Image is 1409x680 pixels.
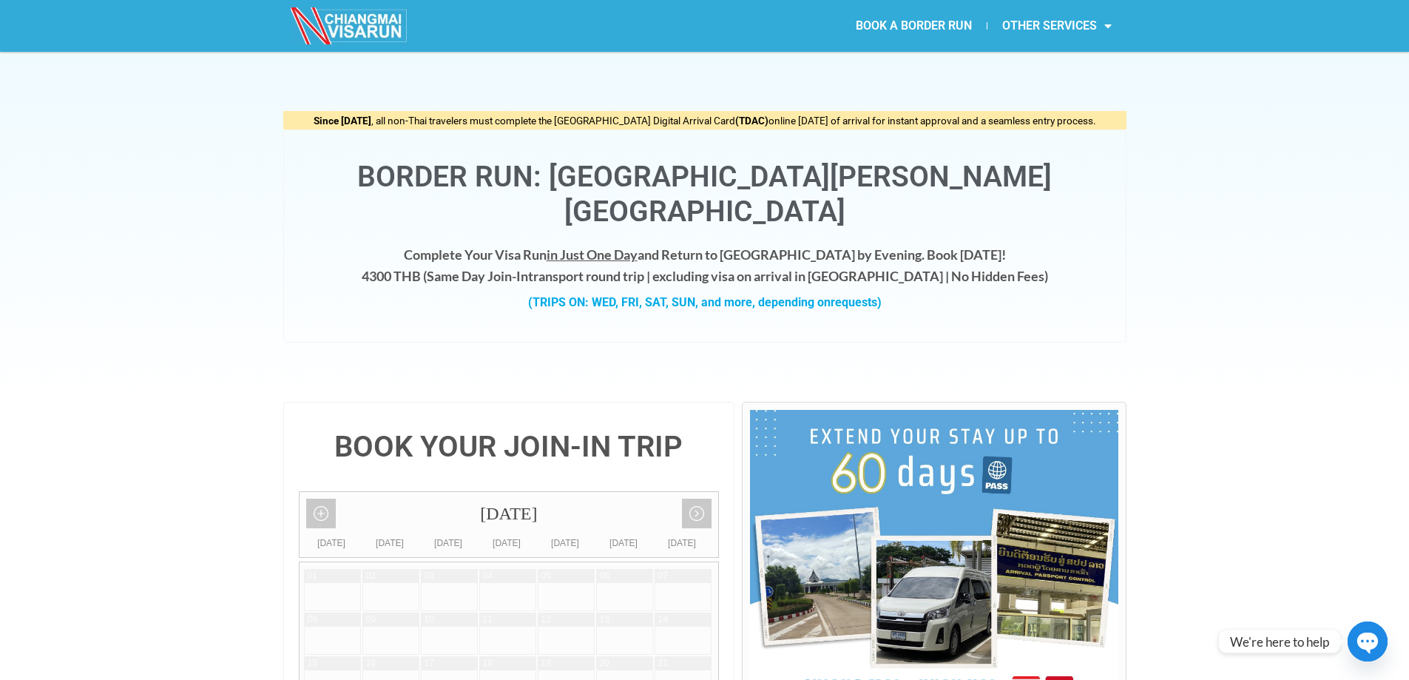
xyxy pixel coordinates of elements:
div: 08 [308,613,317,626]
div: 14 [658,613,668,626]
div: [DATE] [361,536,419,551]
strong: (TRIPS ON: WED, FRI, SAT, SUN, and more, depending on [528,295,882,309]
h4: BOOK YOUR JOIN-IN TRIP [299,432,720,462]
div: 20 [600,657,609,670]
div: 04 [483,570,493,582]
div: [DATE] [653,536,712,551]
div: [DATE] [536,536,595,551]
div: [DATE] [478,536,536,551]
div: 13 [600,613,609,626]
div: 10 [425,613,434,626]
div: 17 [425,657,434,670]
span: requests) [831,295,882,309]
div: 02 [366,570,376,582]
h4: Complete Your Visa Run and Return to [GEOGRAPHIC_DATA] by Evening. Book [DATE]! 4300 THB ( transp... [299,244,1111,287]
div: [DATE] [595,536,653,551]
div: [DATE] [303,536,361,551]
div: 09 [366,613,376,626]
h1: Border Run: [GEOGRAPHIC_DATA][PERSON_NAME][GEOGRAPHIC_DATA] [299,160,1111,229]
div: 06 [600,570,609,582]
div: 21 [658,657,668,670]
div: 03 [425,570,434,582]
div: 05 [541,570,551,582]
strong: Since [DATE] [314,115,371,127]
span: , all non-Thai travelers must complete the [GEOGRAPHIC_DATA] Digital Arrival Card online [DATE] o... [314,115,1096,127]
div: [DATE] [419,536,478,551]
div: 12 [541,613,551,626]
div: 15 [308,657,317,670]
strong: (TDAC) [735,115,768,127]
div: 07 [658,570,668,582]
div: [DATE] [300,492,719,536]
div: 01 [308,570,317,582]
strong: Same Day Join-In [427,268,528,284]
a: BOOK A BORDER RUN [841,9,987,43]
div: 11 [483,613,493,626]
div: 16 [366,657,376,670]
div: 19 [541,657,551,670]
nav: Menu [705,9,1126,43]
div: 18 [483,657,493,670]
span: in Just One Day [547,246,638,263]
a: OTHER SERVICES [987,9,1126,43]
